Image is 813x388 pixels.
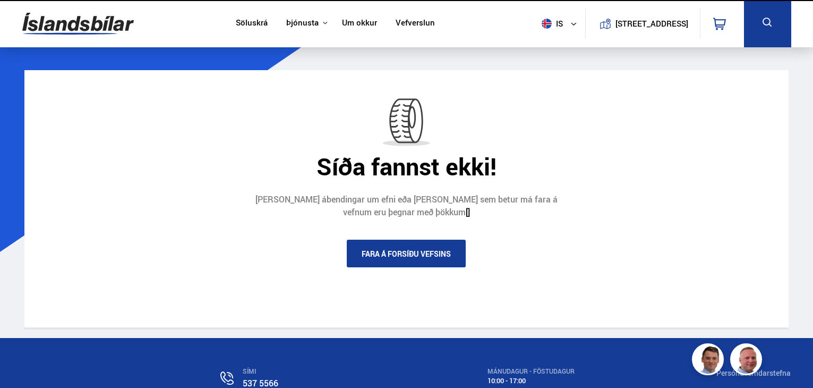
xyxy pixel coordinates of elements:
[466,206,470,218] a: []
[396,18,435,29] a: Vefverslun
[537,8,585,39] button: is
[694,345,725,377] img: FbJEzSuNWCJXmdc-.webp
[591,9,694,39] a: [STREET_ADDRESS]
[286,18,319,28] button: Þjónusta
[347,240,466,267] a: Fara á forsíðu vefsins
[537,19,564,29] span: is
[236,18,268,29] a: Söluskrá
[342,18,377,29] a: Um okkur
[487,377,624,385] div: 10:00 - 17:00
[220,372,234,385] img: n0V2lOsqF3l1V2iz.svg
[542,19,552,29] img: svg+xml;base64,PHN2ZyB4bWxucz0iaHR0cDovL3d3dy53My5vcmcvMjAwMC9zdmciIHdpZHRoPSI1MTIiIGhlaWdodD0iNT...
[22,6,134,41] img: G0Ugv5HjCgRt.svg
[487,368,624,375] div: MÁNUDAGUR - FÖSTUDAGUR
[243,368,395,375] div: SÍMI
[620,19,684,28] button: [STREET_ADDRESS]
[32,153,781,180] div: Síða fannst ekki!
[732,345,764,377] img: siFngHWaQ9KaOqBr.png
[247,193,566,218] div: [PERSON_NAME] ábendingar um efni eða [PERSON_NAME] sem betur má fara á vefnum eru þegnar með þökkum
